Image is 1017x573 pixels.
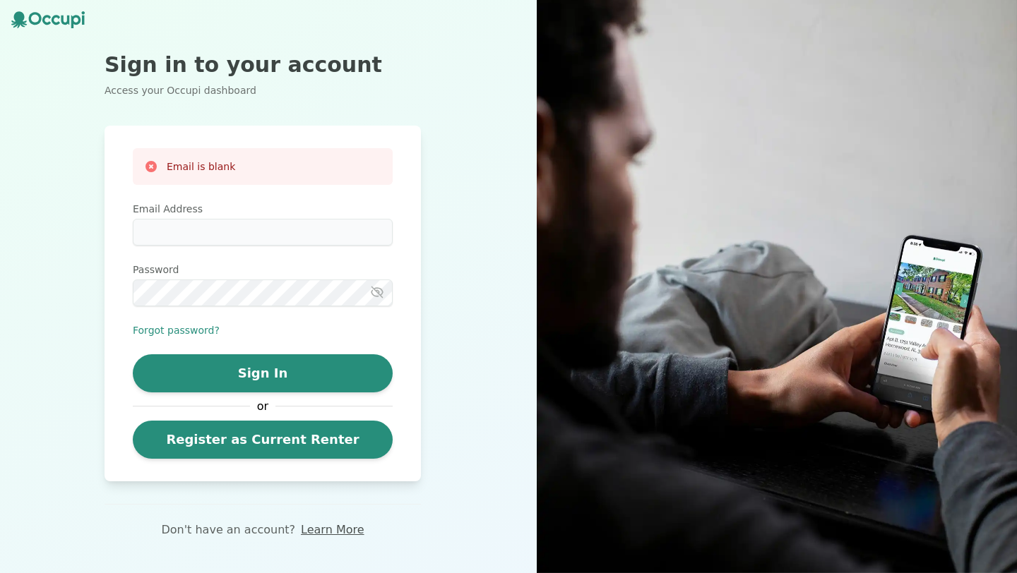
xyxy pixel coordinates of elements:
a: Register as Current Renter [133,421,393,459]
h3: Email is blank [167,159,235,174]
p: Don't have an account? [161,521,295,538]
button: Forgot password? [133,323,220,337]
a: Learn More [301,521,364,538]
button: Sign In [133,354,393,392]
p: Access your Occupi dashboard [105,83,421,97]
label: Email Address [133,202,393,216]
span: or [250,398,275,415]
h2: Sign in to your account [105,52,421,78]
label: Password [133,263,393,277]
